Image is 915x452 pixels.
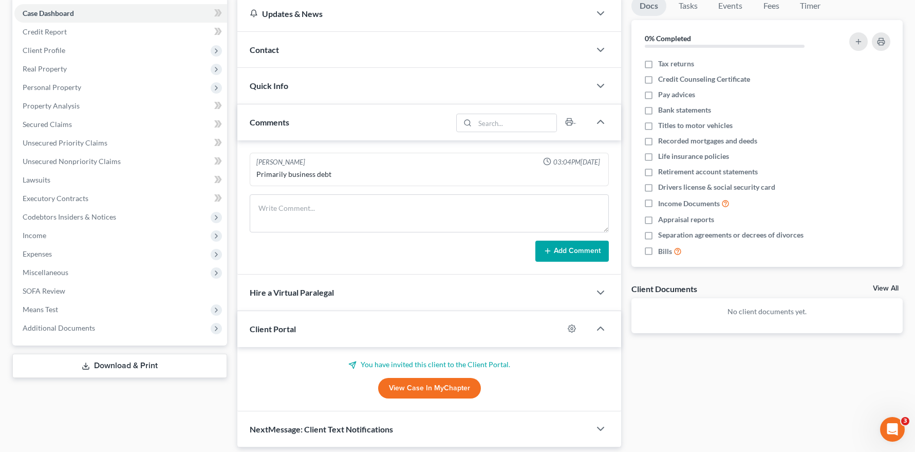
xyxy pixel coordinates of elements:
strong: 0% Completed [645,34,691,43]
span: Credit Counseling Certificate [658,74,750,84]
a: Property Analysis [14,97,227,115]
span: Bank statements [658,105,711,115]
span: Tax returns [658,59,694,69]
span: Income [23,231,46,240]
span: Comments [250,117,289,127]
span: Means Test [23,305,58,314]
p: You have invited this client to the Client Portal. [250,359,609,370]
span: Drivers license & social security card [658,182,775,192]
div: Client Documents [631,283,697,294]
span: Expenses [23,249,52,258]
span: Personal Property [23,83,81,92]
span: Contact [250,45,279,55]
span: Additional Documents [23,323,95,332]
span: NextMessage: Client Text Notifications [250,424,393,434]
p: No client documents yet. [640,306,894,317]
span: Executory Contracts [23,194,88,203]
span: Pay advices [658,89,695,100]
span: Unsecured Nonpriority Claims [23,157,121,166]
a: Download & Print [12,354,227,378]
span: Recorded mortgages and deeds [658,136,757,146]
span: Income Documents [658,198,720,209]
span: Miscellaneous [23,268,68,277]
span: 3 [901,417,909,425]
a: Secured Claims [14,115,227,134]
a: Unsecured Priority Claims [14,134,227,152]
span: Credit Report [23,27,67,36]
span: Appraisal reports [658,214,714,225]
iframe: Intercom live chat [880,417,905,442]
a: View Case in MyChapter [378,378,481,399]
span: Life insurance policies [658,151,729,161]
div: Primarily business debt [256,169,602,179]
span: Codebtors Insiders & Notices [23,212,116,221]
a: Unsecured Nonpriority Claims [14,152,227,171]
span: Client Profile [23,46,65,55]
span: Hire a Virtual Paralegal [250,287,334,297]
div: [PERSON_NAME] [256,157,305,167]
span: Secured Claims [23,120,72,129]
span: Separation agreements or decrees of divorces [658,230,804,240]
div: Updates & News [250,8,578,19]
span: Case Dashboard [23,9,74,17]
span: SOFA Review [23,286,65,295]
span: Client Portal [250,324,296,334]
span: Lawsuits [23,175,50,184]
span: Retirement account statements [658,167,758,177]
span: Real Property [23,64,67,73]
span: 03:04PM[DATE] [553,157,600,167]
a: Lawsuits [14,171,227,189]
a: SOFA Review [14,282,227,300]
span: Property Analysis [23,101,80,110]
a: Case Dashboard [14,4,227,23]
button: Add Comment [535,241,609,262]
a: View All [873,285,899,292]
span: Bills [658,246,672,257]
a: Credit Report [14,23,227,41]
span: Titles to motor vehicles [658,120,733,131]
input: Search... [475,114,557,132]
span: Quick Info [250,81,288,91]
a: Executory Contracts [14,189,227,208]
span: Unsecured Priority Claims [23,138,107,147]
